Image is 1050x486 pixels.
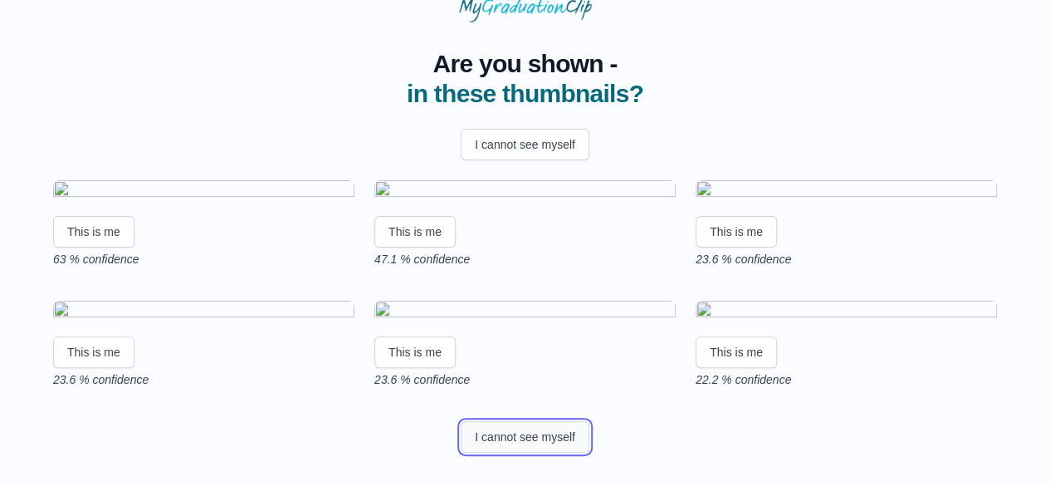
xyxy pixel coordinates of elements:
span: Are you shown - [407,49,643,79]
img: 4034aa9db30f55bf0ed1f394aec046609744947b.gif [696,180,997,203]
img: f35d585cbae95e345a72f173ebef0c6742b38e0e.gif [53,301,354,323]
button: This is me [696,216,777,248]
p: 22.2 % confidence [696,371,997,388]
button: This is me [53,336,134,368]
p: 23.6 % confidence [53,371,354,388]
p: 47.1 % confidence [374,251,676,268]
p: 23.6 % confidence [696,251,997,268]
img: c54d5a35b64b354c558d2c92437e79b2b1808b6b.gif [696,301,997,323]
button: This is me [696,336,777,368]
img: 2732c91324f5ad97b8f9693bc8fc29af04027953.gif [53,180,354,203]
img: b2522e82f8733426f8d5ef4072ff957c39775f93.gif [374,180,676,203]
span: in these thumbnails? [407,80,643,107]
button: This is me [374,216,456,248]
img: 53435a869482fb0f4ab91ce52cbdf4eb96e34ad7.gif [374,301,676,323]
p: 23.6 % confidence [374,371,676,388]
button: This is me [53,216,134,248]
button: I cannot see myself [461,129,589,160]
p: 63 % confidence [53,251,354,268]
button: I cannot see myself [461,421,589,453]
button: This is me [374,336,456,368]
